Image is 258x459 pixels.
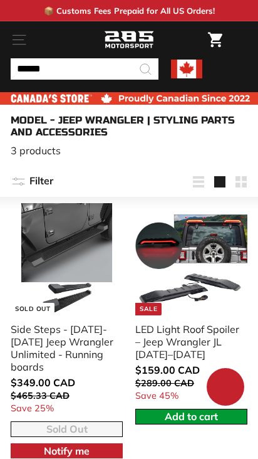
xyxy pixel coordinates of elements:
[203,368,248,409] inbox-online-store-chat: Shopify online store chat
[11,376,75,389] span: $349.00 CAD
[11,58,158,80] input: Search
[135,409,247,425] button: Add to cart
[11,443,123,459] button: Notify me
[135,377,194,389] span: $289.00 CAD
[104,29,154,51] img: Logo_285_Motorsport_areodynamics_components
[11,144,247,157] p: 3 products
[165,410,218,423] span: Add to cart
[11,167,53,197] button: Filter
[135,390,178,401] span: Save 45%
[135,203,247,409] a: Sale LED Light Roof Spoiler – Jeep Wrangler JL [DATE]–[DATE] Save 45%
[11,421,123,437] button: Sold Out
[135,323,240,361] div: LED Light Roof Spoiler – Jeep Wrangler JL [DATE]–[DATE]
[11,390,70,401] span: $465.33 CAD
[135,303,162,315] div: Sale
[11,323,115,373] div: Side Steps - [DATE]-[DATE] Jeep Wrangler Unlimited - Running boards
[135,364,200,376] span: $159.00 CAD
[11,203,123,421] a: Sold Out Side Steps - [DATE]-[DATE] Jeep Wrangler Unlimited - Running boards Save 25%
[11,303,54,315] div: Sold Out
[11,114,247,138] h1: Model - Jeep Wrangler | Styling Parts and Accessories
[202,22,229,58] a: Cart
[44,6,215,16] p: 📦 Customs Fees Prepaid for All US Orders!
[11,403,54,414] span: Save 25%
[46,423,88,435] span: Sold Out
